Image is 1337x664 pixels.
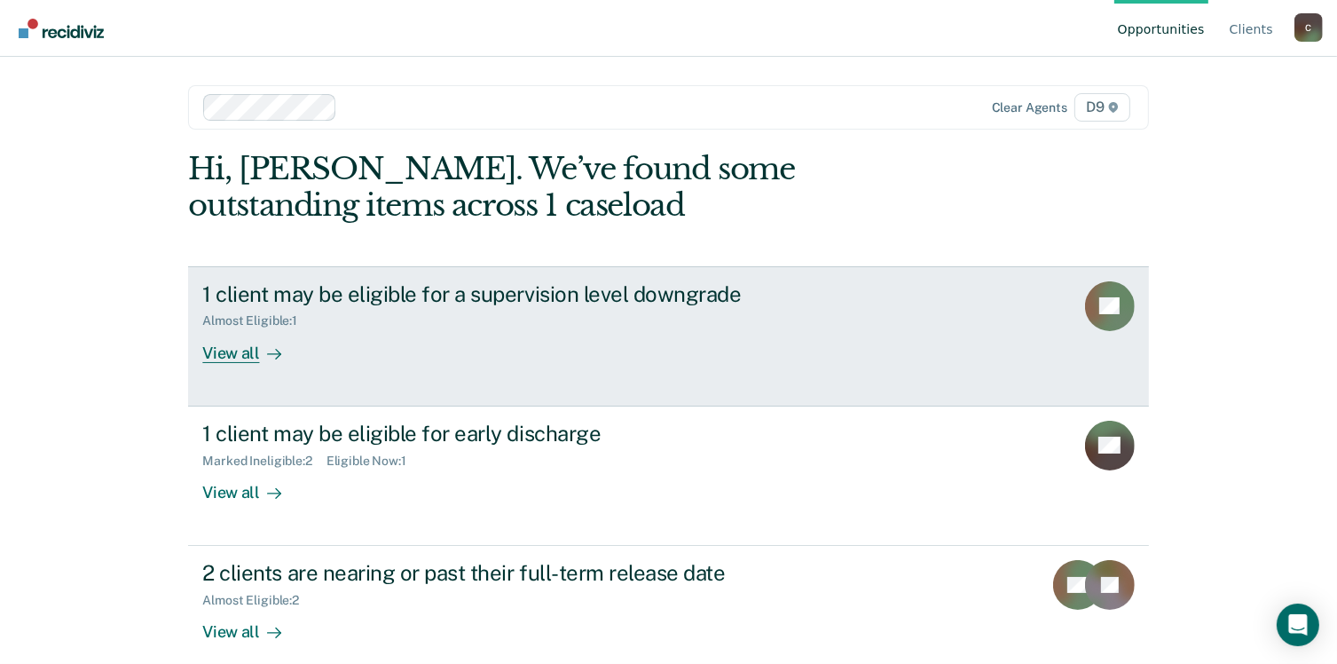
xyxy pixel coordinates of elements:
div: Almost Eligible : 2 [202,593,313,608]
div: 1 client may be eligible for a supervision level downgrade [202,281,825,307]
div: Open Intercom Messenger [1277,604,1319,646]
a: 1 client may be eligible for a supervision level downgradeAlmost Eligible:1View all [188,266,1148,407]
a: 1 client may be eligible for early dischargeMarked Ineligible:2Eligible Now:1View all [188,407,1148,546]
div: View all [202,328,302,363]
div: C [1294,13,1323,42]
div: Hi, [PERSON_NAME]. We’ve found some outstanding items across 1 caseload [188,151,956,224]
div: Marked Ineligible : 2 [202,454,326,469]
div: Almost Eligible : 1 [202,313,311,328]
img: Recidiviz [19,19,104,38]
div: 1 client may be eligible for early discharge [202,421,825,447]
div: Clear agents [992,100,1067,115]
div: View all [202,608,302,643]
span: D9 [1074,93,1130,122]
div: Eligible Now : 1 [326,454,421,469]
button: Profile dropdown button [1294,13,1323,42]
div: View all [202,468,302,502]
div: 2 clients are nearing or past their full-term release date [202,560,825,586]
